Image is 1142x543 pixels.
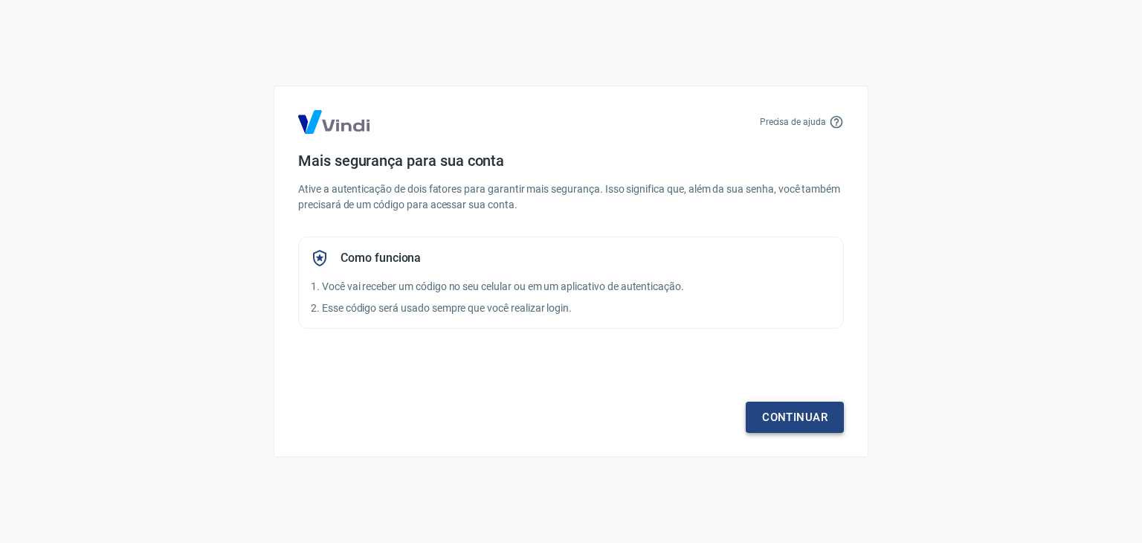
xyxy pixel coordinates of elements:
[311,301,831,316] p: 2. Esse código será usado sempre que você realizar login.
[746,402,844,433] a: Continuar
[298,181,844,213] p: Ative a autenticação de dois fatores para garantir mais segurança. Isso significa que, além da su...
[298,152,844,170] h4: Mais segurança para sua conta
[298,110,370,134] img: Logo Vind
[311,279,831,295] p: 1. Você vai receber um código no seu celular ou em um aplicativo de autenticação.
[760,115,826,129] p: Precisa de ajuda
[341,251,421,266] h5: Como funciona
